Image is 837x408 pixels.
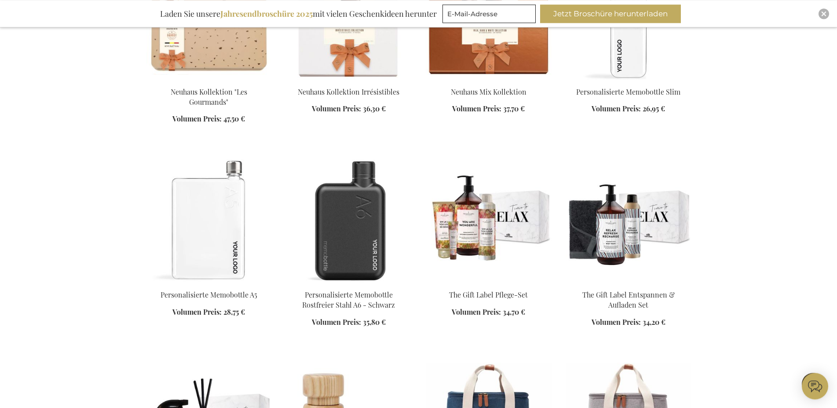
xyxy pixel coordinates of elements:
img: Personalisierte Memobottle Rostfreier Stahl A6 - Schwarz [286,159,412,283]
a: The Gift Label Pflege-Set [449,290,528,299]
a: Volumen Preis: 26,95 € [592,104,665,114]
span: 36,30 € [363,104,386,113]
a: Personalisierte Memobottle Slim [576,87,680,96]
a: Personalisierte Memobottle A5 [161,290,257,299]
a: Personalisierte Memobottle Rostfreier Stahl A6 - Schwarz [286,279,412,287]
span: 28,75 € [223,307,245,316]
b: Jahresendbroschüre 2025 [220,8,313,19]
input: E-Mail-Adresse [442,4,536,23]
span: Volumen Preis: [592,104,641,113]
a: The Gift Label Entspannen & Aufladen Set [582,290,675,309]
span: Volumen Preis: [592,317,641,327]
a: Volumen Preis: 37,70 € [452,104,525,114]
a: Volumen Preis: 28,75 € [172,307,245,317]
span: 26,95 € [643,104,665,113]
a: Neuhaus Kollektion Irrésistibles [298,87,399,96]
a: The Gift Label Care Set [426,279,552,287]
a: Volumen Preis: 34,20 € [592,317,665,327]
iframe: belco-activator-frame [802,373,828,399]
span: Volumen Preis: [172,114,222,123]
span: 35,80 € [363,317,386,327]
img: Personalisierte Memobottle A5 [146,159,272,283]
div: Close [819,8,829,19]
a: Neuhaus Irrésistibles Collection [286,76,412,85]
a: Volumen Preis: 35,80 € [312,317,386,327]
span: 37,70 € [503,104,525,113]
img: The Gift Label Care Set [426,159,552,283]
a: Volumen Preis: 36,30 € [312,104,386,114]
span: 34,70 € [503,307,525,316]
a: Personalisierte Memobottle A5 [146,279,272,287]
span: 34,20 € [643,317,665,327]
a: Neuhaus "Les Gourmands" Collection [146,76,272,85]
span: Volumen Preis: [312,317,361,327]
span: Volumen Preis: [452,104,501,113]
span: Volumen Preis: [452,307,501,316]
a: The Gift Label Relax & Recharge Set [566,279,691,287]
a: Neuhaus Mix Kollektion [451,87,526,96]
span: Volumen Preis: [312,104,361,113]
div: Laden Sie unsere mit vielen Geschenkideen herunter [156,4,441,23]
a: Neuhaus Kollektion "Les Gourmands" [171,87,247,107]
a: Volumen Preis: 34,70 € [452,307,525,317]
a: Personalisierte Memobottle Rostfreier Stahl A6 - Schwarz [302,290,395,309]
img: Close [821,11,826,16]
a: Volumen Preis: 47,50 € [172,114,245,124]
button: Jetzt Broschüre herunterladen [540,4,681,23]
span: 47,50 € [223,114,245,123]
span: Volumen Preis: [172,307,222,316]
form: marketing offers and promotions [442,4,538,26]
img: The Gift Label Relax & Recharge Set [566,159,691,283]
a: Neuhaus Mix Collection [426,76,552,85]
a: Personalisierte Memobottle Slim [566,76,691,85]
